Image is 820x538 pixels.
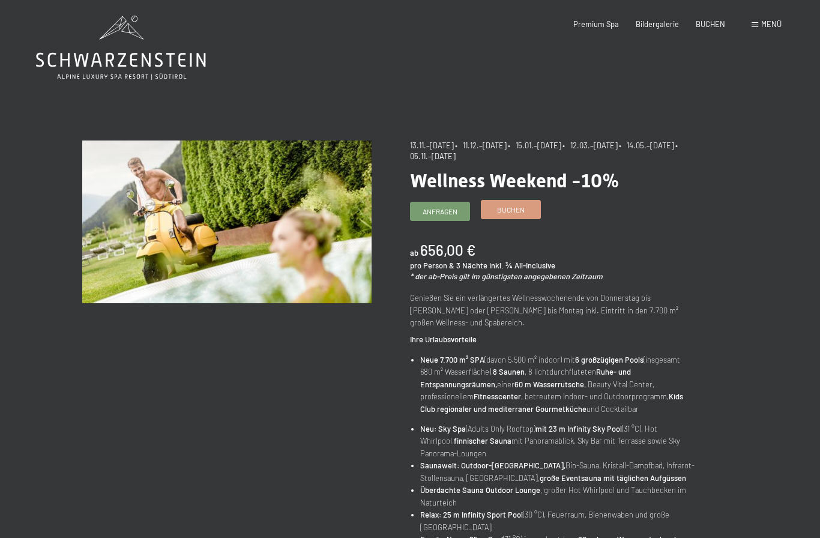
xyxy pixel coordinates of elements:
[493,367,525,376] strong: 8 Saunen
[474,391,521,401] strong: Fitnesscenter
[455,141,507,150] span: • 11.12.–[DATE]
[456,261,487,270] span: 3 Nächte
[540,473,686,483] strong: große Eventsauna mit täglichen Aufgüssen
[420,424,466,434] strong: Neu: Sky Spa
[420,485,540,495] strong: Überdachte Sauna Outdoor Lounge
[481,201,540,219] a: Buchen
[420,355,484,364] strong: Neue 7.700 m² SPA
[619,141,674,150] span: • 14.05.–[DATE]
[636,19,679,29] a: Bildergalerie
[420,423,699,459] li: (Adults Only Rooftop) (31 °C), Hot Whirlpool, mit Panoramablick, Sky Bar mit Terrasse sowie Sky P...
[535,424,622,434] strong: mit 23 m Infinity Sky Pool
[410,141,681,161] span: • 05.11.–[DATE]
[410,169,620,192] span: Wellness Weekend -10%
[411,202,469,220] a: Anfragen
[437,404,586,414] strong: regionaler und mediterraner Gourmetküche
[420,354,699,415] li: (davon 5.500 m² indoor) mit (insgesamt 680 m² Wasserfläche), , 8 lichtdurchfluteten einer , Beaut...
[410,334,477,344] strong: Ihre Urlaubsvorteile
[454,436,511,446] strong: finnischer Sauna
[573,19,619,29] a: Premium Spa
[410,261,454,270] span: pro Person &
[489,261,555,270] span: inkl. ¾ All-Inclusive
[420,509,699,533] li: (30 °C), Feuerraum, Bienenwaben und große [GEOGRAPHIC_DATA]
[410,141,454,150] span: 13.11.–[DATE]
[410,271,603,281] em: * der ab-Preis gilt im günstigsten angegebenen Zeitraum
[420,459,699,484] li: Bio-Sauna, Kristall-Dampfbad, Infrarot-Stollensauna, [GEOGRAPHIC_DATA],
[497,205,525,215] span: Buchen
[420,461,565,470] strong: Saunawelt: Outdoor-[GEOGRAPHIC_DATA],
[420,391,683,413] strong: Kids Club
[410,292,699,328] p: Genießen Sie ein verlängertes Wellnesswochenende von Donnerstag bis [PERSON_NAME] oder [PERSON_NA...
[420,241,475,259] b: 656,00 €
[420,367,631,388] strong: Ruhe- und Entspannungsräumen,
[761,19,782,29] span: Menü
[514,379,584,389] strong: 60 m Wasserrutsche
[508,141,561,150] span: • 15.01.–[DATE]
[420,484,699,509] li: , großer Hot Whirlpool und Tauchbecken im Naturteich
[696,19,725,29] a: BUCHEN
[82,141,372,303] img: Wellness Weekend -10%
[562,141,618,150] span: • 12.03.–[DATE]
[575,355,644,364] strong: 6 großzügigen Pools
[410,248,418,258] span: ab
[423,207,457,217] span: Anfragen
[420,510,523,519] strong: Relax: 25 m Infinity Sport Pool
